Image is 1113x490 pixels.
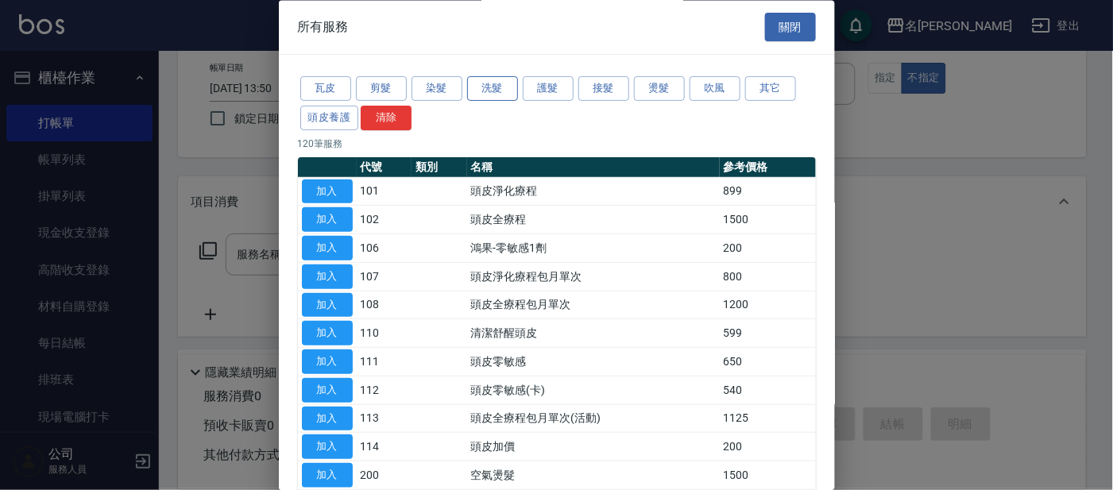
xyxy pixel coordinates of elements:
button: 瓦皮 [300,77,351,102]
button: 加入 [302,378,353,403]
td: 1125 [720,405,816,434]
td: 空氣燙髮 [467,461,720,490]
td: 頭皮淨化療程包月單次 [467,263,720,291]
button: 加入 [302,179,353,204]
p: 120 筆服務 [298,137,816,151]
td: 1200 [720,291,816,320]
th: 參考價格 [720,157,816,178]
button: 加入 [302,464,353,488]
td: 頭皮全療程 [467,206,720,234]
button: 染髮 [412,77,462,102]
td: 111 [357,348,412,376]
button: 加入 [302,264,353,289]
button: 護髮 [523,77,574,102]
button: 加入 [302,435,353,460]
td: 200 [720,433,816,461]
button: 加入 [302,237,353,261]
button: 加入 [302,293,353,318]
button: 加入 [302,407,353,431]
td: 102 [357,206,412,234]
td: 頭皮零敏感 [467,348,720,376]
td: 頭皮零敏感(卡) [467,376,720,405]
button: 洗髮 [467,77,518,102]
td: 頭皮加價 [467,433,720,461]
button: 燙髮 [634,77,685,102]
button: 頭皮養護 [300,106,359,130]
td: 112 [357,376,412,405]
button: 其它 [745,77,796,102]
td: 鴻果-零敏感1劑 [467,234,720,263]
button: 清除 [361,106,412,130]
td: 1500 [720,206,816,234]
button: 加入 [302,322,353,346]
td: 1500 [720,461,816,490]
th: 類別 [412,157,467,178]
button: 吹風 [690,77,740,102]
td: 650 [720,348,816,376]
button: 加入 [302,350,353,375]
button: 關閉 [765,13,816,42]
td: 101 [357,178,412,206]
td: 200 [720,234,816,263]
td: 800 [720,263,816,291]
td: 清潔舒醒頭皮 [467,319,720,348]
td: 114 [357,433,412,461]
td: 110 [357,319,412,348]
td: 107 [357,263,412,291]
td: 106 [357,234,412,263]
td: 頭皮全療程包月單次 [467,291,720,320]
button: 加入 [302,208,353,233]
td: 200 [357,461,412,490]
td: 108 [357,291,412,320]
td: 599 [720,319,816,348]
th: 代號 [357,157,412,178]
td: 899 [720,178,816,206]
td: 頭皮全療程包月單次(活動) [467,405,720,434]
td: 540 [720,376,816,405]
td: 頭皮淨化療程 [467,178,720,206]
span: 所有服務 [298,19,349,35]
button: 剪髮 [356,77,407,102]
th: 名稱 [467,157,720,178]
button: 接髮 [578,77,629,102]
td: 113 [357,405,412,434]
